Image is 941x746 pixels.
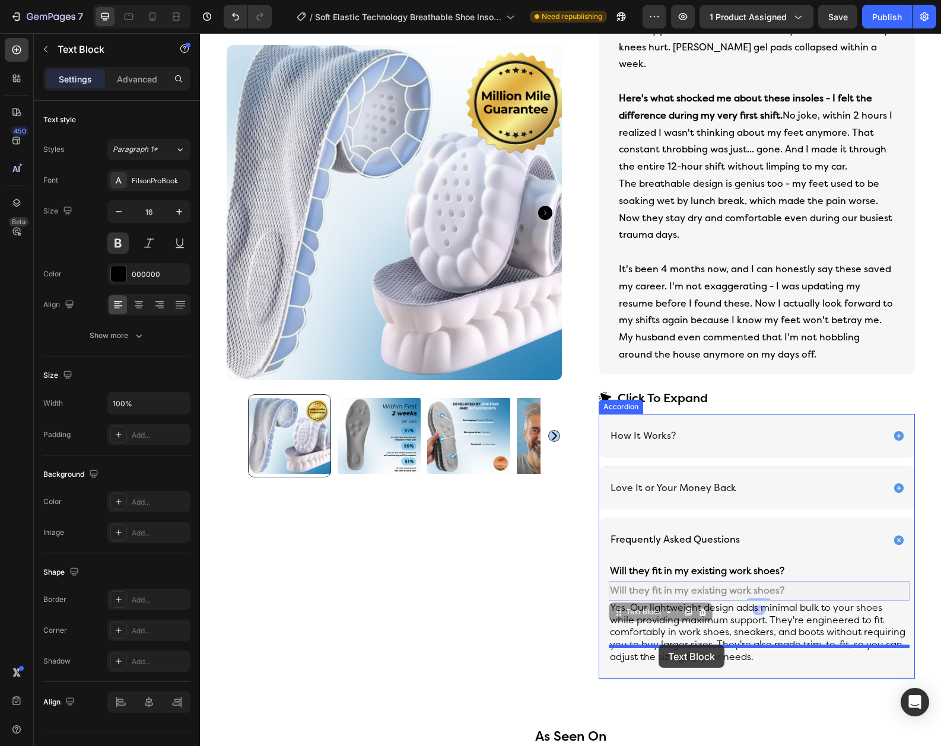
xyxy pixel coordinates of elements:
[700,5,813,28] button: 1 product assigned
[43,114,76,125] div: Text style
[11,126,28,136] div: 450
[132,656,187,667] div: Add...
[132,497,187,508] div: Add...
[9,217,28,227] div: Beta
[43,144,64,155] div: Styles
[872,11,902,23] div: Publish
[5,5,88,28] button: 7
[43,297,77,313] div: Align
[132,528,187,538] div: Add...
[132,626,187,636] div: Add...
[200,33,941,746] iframe: Design area
[132,595,187,605] div: Add...
[43,269,62,279] div: Color
[43,203,75,219] div: Size
[59,73,92,85] p: Settings
[132,269,187,280] div: 000000
[901,688,929,716] div: Open Intercom Messenger
[58,42,158,56] p: Text Block
[862,5,912,28] button: Publish
[43,429,71,440] div: Padding
[132,176,187,186] div: FilsonProBook
[113,144,158,155] span: Paragraph 1*
[43,496,62,507] div: Color
[310,11,313,23] span: /
[78,9,83,24] p: 7
[542,11,602,22] span: Need republishing
[117,73,157,85] p: Advanced
[108,393,190,414] input: Auto
[43,527,64,538] div: Image
[710,11,787,23] span: 1 product assigned
[43,398,63,409] div: Width
[43,656,71,667] div: Shadow
[90,330,145,342] div: Show more
[132,430,187,441] div: Add...
[818,5,857,28] button: Save
[43,175,58,186] div: Font
[43,565,81,581] div: Shape
[107,139,190,160] button: Paragraph 1*
[43,625,67,636] div: Corner
[828,12,848,22] span: Save
[43,325,190,346] button: Show more
[43,368,75,384] div: Size
[224,5,272,28] div: Undo/Redo
[43,467,101,483] div: Background
[315,11,501,23] span: Soft Elastic Technology Breathable Shoe Insoles
[43,694,77,710] div: Align
[43,594,66,605] div: Border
